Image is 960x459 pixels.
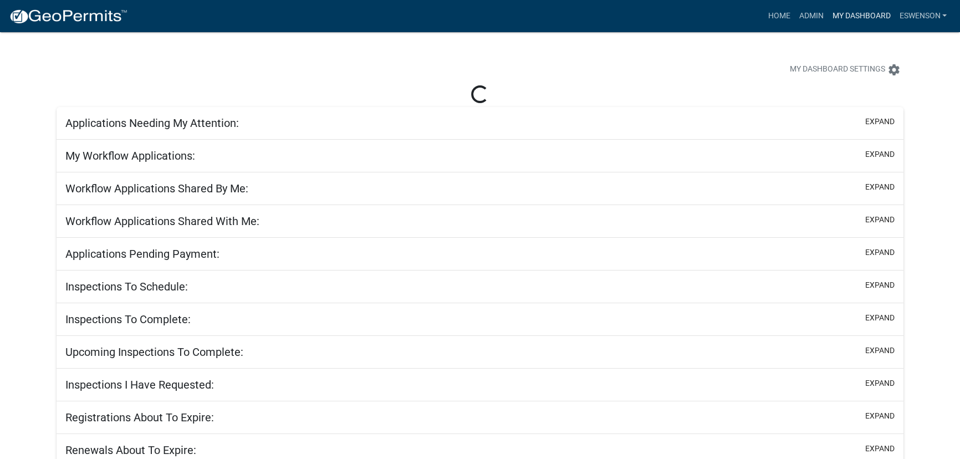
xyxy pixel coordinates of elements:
[65,443,196,457] h5: Renewals About To Expire:
[763,6,794,27] a: Home
[865,410,895,422] button: expand
[865,345,895,356] button: expand
[865,214,895,226] button: expand
[65,280,188,293] h5: Inspections To Schedule:
[865,443,895,455] button: expand
[865,312,895,324] button: expand
[865,181,895,193] button: expand
[65,378,214,391] h5: Inspections I Have Requested:
[828,6,895,27] a: My Dashboard
[65,215,259,228] h5: Workflow Applications Shared With Me:
[65,313,191,326] h5: Inspections To Complete:
[790,63,885,76] span: My Dashboard Settings
[865,279,895,291] button: expand
[865,378,895,389] button: expand
[794,6,828,27] a: Admin
[865,116,895,127] button: expand
[65,149,195,162] h5: My Workflow Applications:
[781,59,910,80] button: My Dashboard Settingssettings
[65,182,248,195] h5: Workflow Applications Shared By Me:
[887,63,901,76] i: settings
[65,247,219,261] h5: Applications Pending Payment:
[895,6,951,27] a: eswenson
[65,345,243,359] h5: Upcoming Inspections To Complete:
[65,411,214,424] h5: Registrations About To Expire:
[65,116,239,130] h5: Applications Needing My Attention:
[865,247,895,258] button: expand
[865,149,895,160] button: expand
